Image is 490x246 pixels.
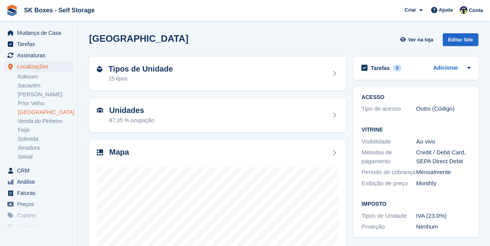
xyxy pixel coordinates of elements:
[18,82,73,89] a: Sacavém
[18,100,73,107] a: Prior Velho
[361,201,471,207] h2: Imposto
[408,36,433,44] span: Ver na loja
[17,221,64,232] span: Proteção
[361,104,416,113] div: Tipo de acesso
[17,165,64,176] span: CRM
[17,27,64,38] span: Mudança de Casa
[460,6,468,14] img: Rita Ferreira
[18,73,73,80] a: Kokoom
[416,212,471,220] div: IVA (23.0%)
[416,179,471,188] div: Monthly
[18,118,73,125] a: Venda do Pinheiro
[416,104,471,113] div: Outro (Código)
[89,98,346,132] a: Unidades 87,35 % ocupação
[108,65,173,73] h2: Tipos de Unidade
[17,61,64,72] span: Localizações
[18,91,73,98] a: [PERSON_NAME]
[18,126,73,134] a: Feijó
[109,106,154,115] h2: Unidades
[4,221,73,232] a: menu
[109,116,154,125] div: 87,35 % ocupação
[361,212,416,220] div: Tipos de Unidade
[361,137,416,146] div: Visibilidade
[109,148,129,157] h2: Mapa
[18,153,73,161] a: Seixal
[416,148,471,166] div: Credit / Debit Card, SEPA Direct Debit
[4,39,73,50] a: menu
[97,66,102,72] img: unit-type-icn-2b2737a686de81e16bb02015468b77c625bbabd49415b5ef34ead5e3b44a266d.svg
[108,75,173,83] div: 15 tipos
[17,210,64,221] span: Cupons
[361,148,416,166] div: Métodos de pagamento
[361,168,416,177] div: Período de cobrança
[443,33,478,49] a: Editar Site
[97,149,103,155] img: map-icn-33ee37083ee616e46c38cad1a60f524a97daa1e2b2c8c0bc3eb3415660979fc1.svg
[361,222,416,231] div: Proteção
[361,94,471,101] h2: ACESSO
[4,176,73,187] a: menu
[361,127,471,133] h2: Vitrine
[17,176,64,187] span: Análise
[361,179,416,188] div: Exibição de preço
[443,33,478,46] div: Editar Site
[393,65,402,72] div: 0
[89,57,346,91] a: Tipos de Unidade 15 tipos
[416,222,471,231] div: Nenhum
[18,144,73,152] a: Amadora
[404,6,416,14] span: Criar
[89,33,188,44] h2: [GEOGRAPHIC_DATA]
[18,135,73,143] a: Sobreda
[4,61,73,72] a: menu
[433,64,458,73] a: Adicionar
[97,108,103,113] img: unit-icn-7be61d7bf1b0ce9d3e12c5938cc71ed9869f7b940bace4675aadf7bd6d80202e.svg
[399,33,436,46] a: Ver na loja
[439,6,453,14] span: Ajuda
[371,65,390,72] h2: Tarefas
[21,4,98,17] a: SK Boxes - Self Storage
[4,199,73,210] a: menu
[17,199,64,210] span: Preços
[416,137,471,146] div: Ao vivo
[416,168,471,177] div: Mensalmente
[17,39,64,50] span: Tarefas
[17,50,64,61] span: Assinaturas
[17,188,64,198] span: Faturas
[4,50,73,61] a: menu
[18,109,73,116] a: [GEOGRAPHIC_DATA]
[4,165,73,176] a: menu
[4,210,73,221] a: menu
[469,7,483,14] span: Conta
[4,188,73,198] a: menu
[4,27,73,38] a: menu
[6,5,18,16] img: stora-icon-8386f47178a22dfd0bd8f6a31ec36ba5ce8667c1dd55bd0f319d3a0aa187defe.svg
